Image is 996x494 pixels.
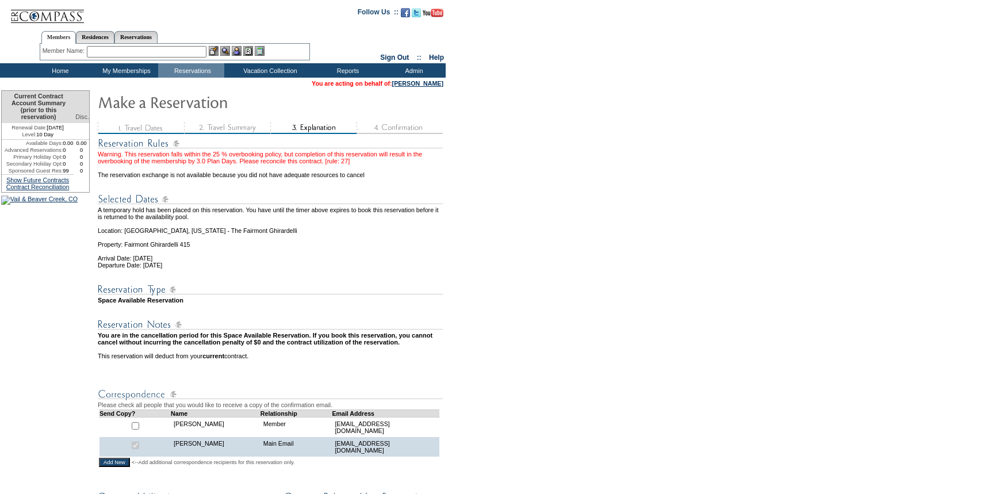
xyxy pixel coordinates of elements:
a: Reservations [114,31,158,43]
span: Level: [22,131,36,138]
a: Residences [76,31,114,43]
td: Member [261,417,332,437]
a: Members [41,31,76,44]
td: You are in the cancellation period for this Space Available Reservation. If you book this reserva... [98,332,445,346]
a: Show Future Contracts [6,177,69,183]
td: 10 Day [2,131,74,140]
img: step4_state1.gif [357,122,443,134]
img: Impersonate [232,46,242,56]
div: Warning. This reservation falls within the 25 % overbooking policy, but completion of this reserv... [98,151,445,164]
img: step3_state2.gif [270,122,357,134]
img: Reservation Notes [98,317,443,332]
a: Sign Out [380,53,409,62]
span: Renewal Date: [12,124,47,131]
span: You are acting on behalf of: [312,80,443,87]
td: The reservation exchange is not available because you did not have adequate resources to cancel [98,164,445,178]
td: Reservations [158,63,224,78]
td: 0.00 [74,140,89,147]
td: Admin [380,63,446,78]
img: Become our fan on Facebook [401,8,410,17]
td: 0.00 [63,140,74,147]
span: :: [417,53,422,62]
img: b_calculator.gif [255,46,265,56]
td: Relationship [261,409,332,417]
img: subTtlResRules.gif [98,136,443,151]
td: [PERSON_NAME] [171,417,261,437]
td: 0 [63,160,74,167]
td: 0 [63,147,74,154]
td: This reservation will deduct from your contract. [98,353,445,359]
td: Location: [GEOGRAPHIC_DATA], [US_STATE] - The Fairmont Ghirardelli [98,220,445,234]
span: Please check all people that you would like to receive a copy of the confirmation email. [98,401,332,408]
td: Secondary Holiday Opt: [2,160,63,167]
img: b_edit.gif [209,46,219,56]
td: Advanced Reservations: [2,147,63,154]
img: Vail & Beaver Creek, CO [1,196,78,205]
td: Departure Date: [DATE] [98,262,445,269]
td: [PERSON_NAME] [171,437,261,457]
td: Send Copy? [99,409,171,417]
span: <--Add additional correspondence recipients for this reservation only. [132,459,295,466]
img: Follow us on Twitter [412,8,421,17]
td: Name [171,409,261,417]
td: [EMAIL_ADDRESS][DOMAIN_NAME] [332,437,439,457]
img: Reservations [243,46,253,56]
td: Reports [313,63,380,78]
td: [EMAIL_ADDRESS][DOMAIN_NAME] [332,417,439,437]
td: [DATE] [2,123,74,131]
td: 99 [63,167,74,174]
img: Reservation Type [98,282,443,297]
a: Follow us on Twitter [412,12,421,18]
td: Main Email [261,437,332,457]
td: 0 [74,147,89,154]
td: My Memberships [92,63,158,78]
a: Become our fan on Facebook [401,12,410,18]
td: Arrival Date: [DATE] [98,248,445,262]
td: Sponsored Guest Res: [2,167,63,174]
img: Subscribe to our YouTube Channel [423,9,443,17]
img: Reservation Dates [98,192,443,206]
a: [PERSON_NAME] [392,80,443,87]
img: View [220,46,230,56]
td: Email Address [332,409,439,417]
span: Disc. [75,113,89,120]
a: Help [429,53,444,62]
img: step1_state3.gif [98,122,184,134]
td: A temporary hold has been placed on this reservation. You have until the timer above expires to b... [98,206,445,220]
td: Home [26,63,92,78]
td: Property: Fairmont Ghirardelli 415 [98,234,445,248]
td: Current Contract Account Summary (prior to this reservation) [2,91,74,123]
td: Follow Us :: [358,7,399,21]
td: 0 [74,160,89,167]
img: step2_state3.gif [184,122,270,134]
td: Primary Holiday Opt: [2,154,63,160]
td: 0 [63,154,74,160]
div: Member Name: [43,46,87,56]
a: Contract Reconciliation [6,183,70,190]
a: Subscribe to our YouTube Channel [423,12,443,18]
b: current [202,353,224,359]
td: Available Days: [2,140,63,147]
td: 0 [74,154,89,160]
input: Add New [99,458,130,467]
img: Make Reservation [98,90,328,113]
td: 0 [74,167,89,174]
td: Space Available Reservation [98,297,445,304]
td: Vacation Collection [224,63,313,78]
